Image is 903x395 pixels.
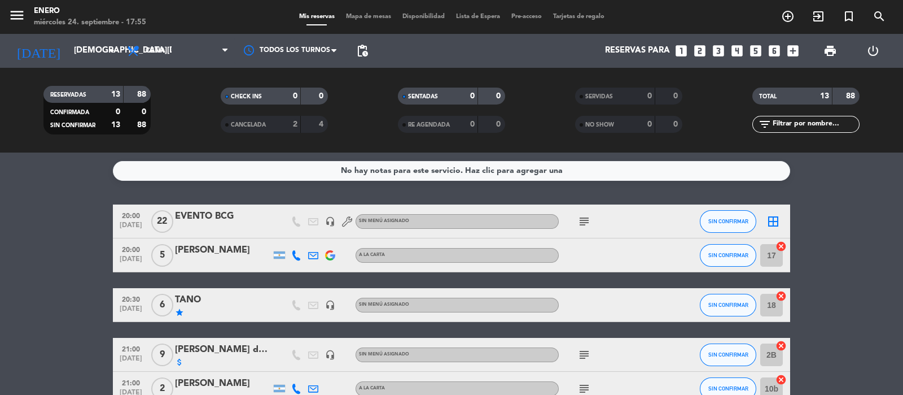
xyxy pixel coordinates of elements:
[293,14,340,20] span: Mis reservas
[547,14,610,20] span: Tarjetas de regalo
[708,385,748,392] span: SIN CONFIRMAR
[812,10,825,23] i: exit_to_app
[767,44,782,58] i: looks_6
[470,120,475,128] strong: 0
[759,94,777,99] span: TOTAL
[175,243,271,258] div: [PERSON_NAME]
[231,122,266,128] span: CANCELADA
[117,242,145,255] span: 20:00
[359,253,385,257] span: A LA CARTA
[325,216,335,227] i: headset_mic
[758,118,772,131] i: filter_list
[359,219,409,223] span: Sin menú asignado
[137,90,148,98] strong: 88
[117,305,145,318] span: [DATE]
[8,7,25,24] i: menu
[873,10,886,23] i: search
[325,300,335,310] i: headset_mic
[117,355,145,368] span: [DATE]
[470,92,475,100] strong: 0
[359,386,385,390] span: A LA CARTA
[319,120,326,128] strong: 4
[117,342,145,355] span: 21:00
[137,121,148,129] strong: 88
[325,350,335,360] i: headset_mic
[34,6,146,17] div: Enero
[231,94,262,99] span: CHECK INS
[700,294,756,316] button: SIN CONFIRMAR
[151,210,173,233] span: 22
[700,344,756,366] button: SIN CONFIRMAR
[842,10,856,23] i: turned_in_not
[577,215,591,228] i: subject
[175,308,184,317] i: star
[846,92,857,100] strong: 88
[50,123,95,128] span: SIN CONFIRMAR
[116,108,120,116] strong: 0
[50,110,89,115] span: CONFIRMADA
[359,302,409,307] span: Sin menú asignado
[775,374,787,385] i: cancel
[175,376,271,391] div: [PERSON_NAME]
[151,244,173,267] span: 5
[117,255,145,268] span: [DATE]
[293,92,297,100] strong: 0
[117,209,145,222] span: 20:00
[111,90,120,98] strong: 13
[585,94,613,99] span: SERVIDAS
[506,14,547,20] span: Pre-acceso
[111,121,120,129] strong: 13
[117,222,145,235] span: [DATE]
[775,290,787,302] i: cancel
[775,241,787,252] i: cancel
[852,34,895,68] div: LOG OUT
[748,44,763,58] i: looks_5
[117,376,145,389] span: 21:00
[175,293,271,307] div: TANO
[359,352,409,357] span: Sin menú asignado
[775,340,787,351] i: cancel
[647,120,652,128] strong: 0
[175,342,271,357] div: [PERSON_NAME] del rio
[105,44,119,58] i: arrow_drop_down
[577,348,591,362] i: subject
[708,302,748,308] span: SIN CONFIRMAR
[673,120,680,128] strong: 0
[146,47,165,55] span: Cena
[766,215,780,228] i: border_all
[708,218,748,224] span: SIN CONFIRMAR
[820,92,829,100] strong: 13
[786,44,800,58] i: add_box
[8,7,25,28] button: menu
[585,122,614,128] span: NO SHOW
[175,358,184,367] i: attach_money
[700,244,756,267] button: SIN CONFIRMAR
[319,92,326,100] strong: 0
[673,92,680,100] strong: 0
[647,92,652,100] strong: 0
[866,44,880,58] i: power_settings_new
[711,44,726,58] i: looks_3
[605,46,670,56] span: Reservas para
[692,44,707,58] i: looks_two
[730,44,744,58] i: looks_4
[397,14,450,20] span: Disponibilidad
[356,44,369,58] span: pending_actions
[293,120,297,128] strong: 2
[34,17,146,28] div: miércoles 24. septiembre - 17:55
[496,120,503,128] strong: 0
[708,351,748,358] span: SIN CONFIRMAR
[708,252,748,258] span: SIN CONFIRMAR
[781,10,795,23] i: add_circle_outline
[325,250,335,261] img: google-logo.png
[772,118,859,131] input: Filtrar por nombre...
[175,209,271,224] div: EVENTO BCG
[674,44,689,58] i: looks_one
[700,210,756,233] button: SIN CONFIRMAR
[151,294,173,316] span: 6
[50,92,86,98] span: RESERVADAS
[408,94,438,99] span: SENTADAS
[151,344,173,366] span: 9
[450,14,506,20] span: Lista de Espera
[142,108,148,116] strong: 0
